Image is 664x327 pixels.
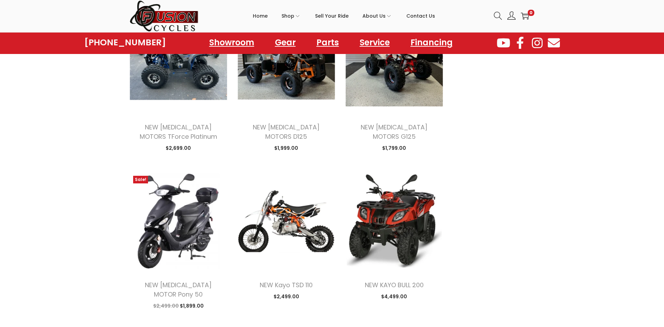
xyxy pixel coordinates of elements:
[404,35,460,51] a: Financing
[253,0,268,31] a: Home
[361,123,427,141] a: NEW [MEDICAL_DATA] MOTORS G125
[406,7,435,25] span: Contact Us
[362,7,386,25] span: About Us
[274,145,298,152] span: 1,999.00
[381,293,407,300] span: 4,499.00
[130,15,227,112] img: Product image
[315,7,349,25] span: Sell Your Ride
[406,0,435,31] a: Contact Us
[381,293,384,300] span: $
[153,302,179,309] span: 2,499.00
[353,35,397,51] a: Service
[140,123,217,141] a: NEW [MEDICAL_DATA] MOTORS TForce Platinum
[268,35,303,51] a: Gear
[365,281,424,289] a: NEW KAYO BULL 200
[282,7,294,25] span: Shop
[310,35,346,51] a: Parts
[145,281,212,299] a: NEW [MEDICAL_DATA] MOTOR Pony 50
[180,302,204,309] span: 1,899.00
[84,38,166,47] a: [PHONE_NUMBER]
[166,145,169,152] span: $
[202,35,460,51] nav: Menu
[260,281,313,289] a: NEW Kayo TSD 110
[253,7,268,25] span: Home
[166,145,191,152] span: 2,699.00
[521,12,529,20] a: 0
[315,0,349,31] a: Sell Your Ride
[253,123,320,141] a: NEW [MEDICAL_DATA] MOTORS D125
[382,145,406,152] span: 1,799.00
[274,293,299,300] span: 2,499.00
[238,15,335,112] img: Product image
[153,302,156,309] span: $
[199,0,489,31] nav: Primary navigation
[238,172,335,270] img: Product image
[282,0,301,31] a: Shop
[274,145,277,152] span: $
[202,35,261,51] a: Showroom
[274,293,277,300] span: $
[382,145,385,152] span: $
[180,302,183,309] span: $
[362,0,393,31] a: About Us
[345,15,443,112] img: Product image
